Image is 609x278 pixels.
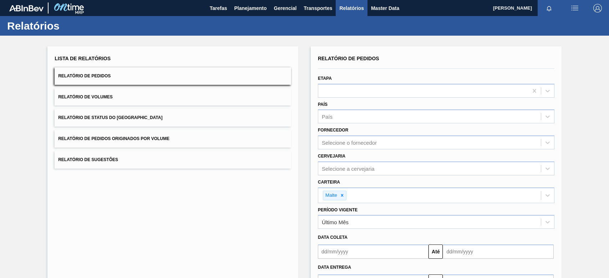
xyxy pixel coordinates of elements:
[58,136,169,141] span: Relatório de Pedidos Originados por Volume
[371,4,399,12] span: Master Data
[322,219,349,225] div: Último Mês
[323,191,338,200] div: Malte
[9,5,44,11] img: TNhmsLtSVTkK8tSr43FrP2fwEKptu5GPRR3wAAAABJRU5ErkJggg==
[55,56,111,61] span: Lista de Relatórios
[318,76,332,81] label: Etapa
[318,154,345,159] label: Cervejaria
[55,151,291,169] button: Relatório de Sugestões
[443,244,553,259] input: dd/mm/yyyy
[55,67,291,85] button: Relatório de Pedidos
[538,3,560,13] button: Notificações
[318,235,347,240] span: Data coleta
[322,165,375,171] div: Selecione a cervejaria
[7,22,134,30] h1: Relatórios
[318,265,351,270] span: Data entrega
[55,130,291,148] button: Relatório de Pedidos Originados por Volume
[55,88,291,106] button: Relatório de Volumes
[322,114,333,120] div: País
[593,4,602,12] img: Logout
[428,244,443,259] button: Até
[318,244,428,259] input: dd/mm/yyyy
[339,4,364,12] span: Relatórios
[58,94,112,99] span: Relatório de Volumes
[318,207,357,212] label: Período Vigente
[58,115,162,120] span: Relatório de Status do [GEOGRAPHIC_DATA]
[570,4,579,12] img: userActions
[210,4,227,12] span: Tarefas
[58,157,118,162] span: Relatório de Sugestões
[318,102,328,107] label: País
[274,4,297,12] span: Gerencial
[322,140,377,146] div: Selecione o fornecedor
[318,56,379,61] span: Relatório de Pedidos
[318,128,348,133] label: Fornecedor
[318,180,340,185] label: Carteira
[304,4,332,12] span: Transportes
[234,4,267,12] span: Planejamento
[55,109,291,127] button: Relatório de Status do [GEOGRAPHIC_DATA]
[58,73,111,78] span: Relatório de Pedidos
